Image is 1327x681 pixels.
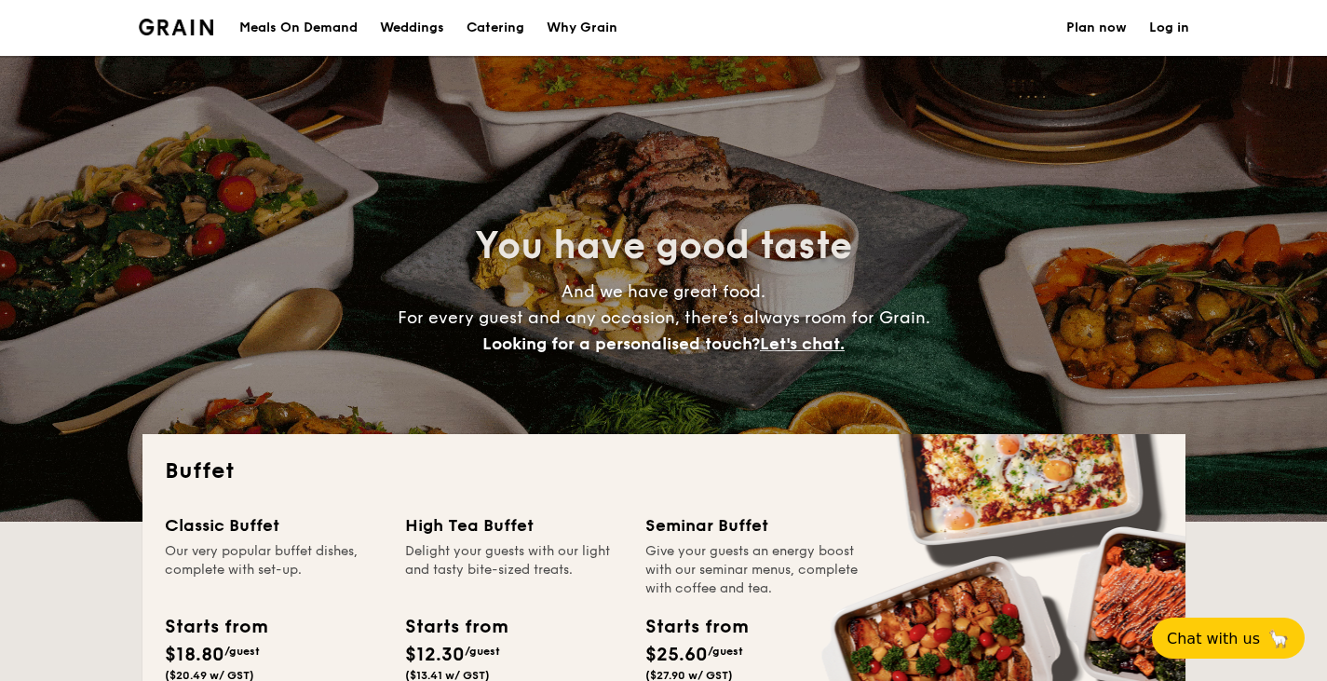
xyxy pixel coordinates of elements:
div: Classic Buffet [165,512,383,538]
span: You have good taste [475,224,852,268]
span: $25.60 [645,644,708,666]
div: Seminar Buffet [645,512,863,538]
button: Chat with us🦙 [1152,618,1305,659]
span: $12.30 [405,644,465,666]
span: And we have great food. For every guest and any occasion, there’s always room for Grain. [398,281,930,354]
span: Let's chat. [760,334,845,354]
div: Our very popular buffet dishes, complete with set-up. [165,542,383,598]
span: $18.80 [165,644,224,666]
span: /guest [224,645,260,658]
span: Chat with us [1167,630,1260,647]
div: High Tea Buffet [405,512,623,538]
div: Starts from [165,613,266,641]
span: /guest [708,645,743,658]
img: Grain [139,19,214,35]
div: Starts from [645,613,747,641]
div: Delight your guests with our light and tasty bite-sized treats. [405,542,623,598]
span: Looking for a personalised touch? [482,334,760,354]
h2: Buffet [165,456,1163,486]
span: 🦙 [1267,628,1290,649]
a: Logotype [139,19,214,35]
span: /guest [465,645,500,658]
div: Give your guests an energy boost with our seminar menus, complete with coffee and tea. [645,542,863,598]
div: Starts from [405,613,507,641]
